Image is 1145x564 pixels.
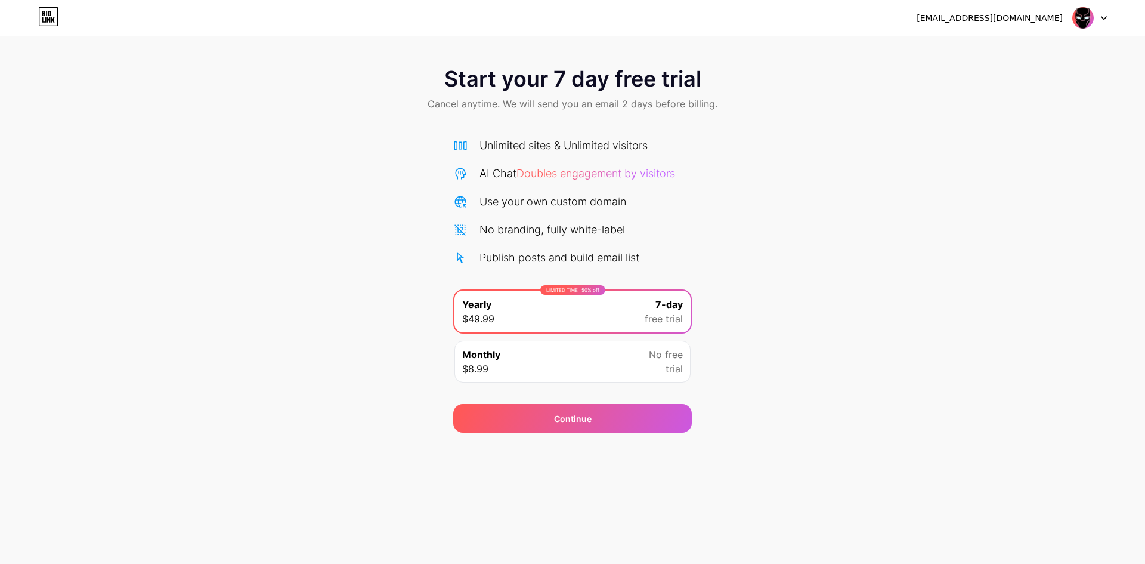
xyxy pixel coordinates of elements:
span: 7-day [655,297,683,312]
img: wananda33 [1072,7,1094,29]
div: Publish posts and build email list [479,249,639,266]
span: $8.99 [462,362,488,376]
div: LIMITED TIME : 50% off [540,285,605,295]
div: No branding, fully white-label [479,221,625,238]
div: Use your own custom domain [479,193,626,209]
span: No free [649,347,683,362]
div: Continue [554,412,592,425]
div: Unlimited sites & Unlimited visitors [479,137,648,153]
span: Monthly [462,347,500,362]
span: free trial [645,312,683,326]
span: Cancel anytime. We will send you an email 2 days before billing. [428,97,717,111]
div: [EMAIL_ADDRESS][DOMAIN_NAME] [917,12,1063,24]
span: Doubles engagement by visitors [516,167,675,180]
span: $49.99 [462,312,494,326]
span: Start your 7 day free trial [444,67,701,91]
span: trial [666,362,683,376]
div: AI Chat [479,165,675,181]
span: Yearly [462,297,491,312]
